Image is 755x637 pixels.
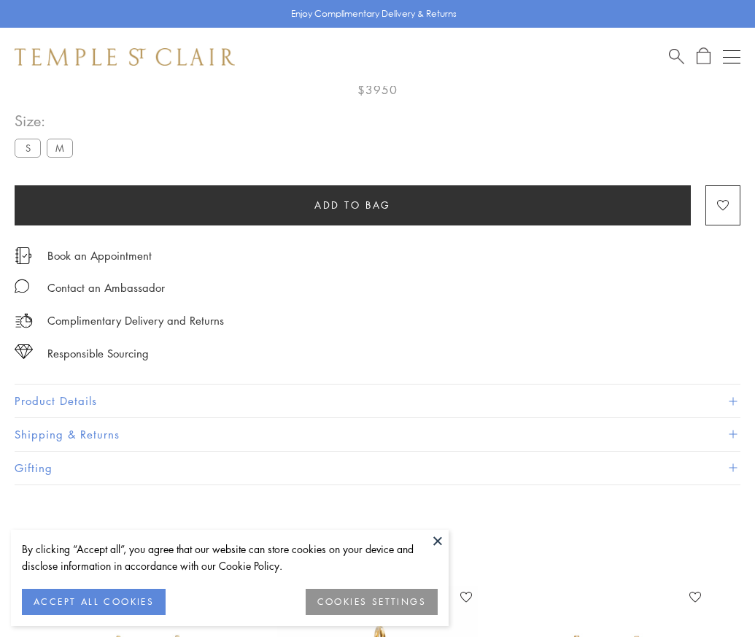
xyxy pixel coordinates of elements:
img: Temple St. Clair [15,48,235,66]
button: Product Details [15,385,740,417]
a: Search [669,47,684,66]
a: Book an Appointment [47,247,152,263]
img: icon_delivery.svg [15,312,33,330]
label: M [47,139,73,157]
button: Open navigation [723,48,740,66]
div: Responsible Sourcing [47,344,149,363]
button: Gifting [15,452,740,484]
div: Contact an Ambassador [47,279,165,297]
div: By clicking “Accept all”, you agree that our website can store cookies on your device and disclos... [22,541,438,574]
img: icon_appointment.svg [15,247,32,264]
p: Complimentary Delivery and Returns [47,312,224,330]
img: MessageIcon-01_2.svg [15,279,29,293]
span: $3950 [357,80,398,99]
p: Enjoy Complimentary Delivery & Returns [291,7,457,21]
span: Size: [15,109,79,133]
img: icon_sourcing.svg [15,344,33,359]
button: COOKIES SETTINGS [306,589,438,615]
span: Add to bag [314,197,391,213]
label: S [15,139,41,157]
a: Open Shopping Bag [697,47,711,66]
button: Shipping & Returns [15,418,740,451]
button: ACCEPT ALL COOKIES [22,589,166,615]
button: Add to bag [15,185,691,225]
